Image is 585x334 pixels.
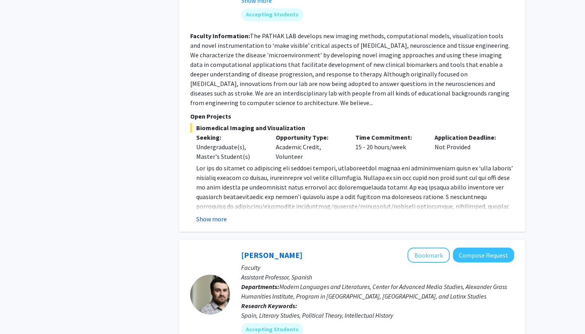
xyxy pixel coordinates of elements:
[241,250,302,260] a: [PERSON_NAME]
[355,133,423,142] p: Time Commitment:
[196,214,227,224] button: Show more
[241,263,514,272] p: Faculty
[241,283,279,291] b: Departments:
[190,32,510,107] fg-read-more: The PATHAK LAB develops new imaging methods, computational models, visualization tools and novel ...
[453,248,514,262] button: Compose Request to Becquer Seguin
[241,311,514,320] div: Spain, Literary Studies, Political Theory, Intellectual History
[196,142,264,161] div: Undergraduate(s), Master's Student(s)
[241,302,297,310] b: Research Keywords:
[435,133,502,142] p: Application Deadline:
[241,8,303,21] mat-chip: Accepting Students
[349,133,429,161] div: 15 - 20 hours/week
[196,133,264,142] p: Seeking:
[190,32,250,40] b: Faculty Information:
[241,283,507,300] span: Modern Languages and Literatures, Center for Advanced Media Studies, Alexander Grass Humanities I...
[408,248,450,263] button: Add Becquer Seguin to Bookmarks
[190,123,514,133] span: Biomedical Imaging and Visualization
[241,272,514,282] p: Assistant Professor, Spanish
[270,133,349,161] div: Academic Credit, Volunteer
[6,298,34,328] iframe: Chat
[196,164,513,258] span: Lor ips do sitamet co adipiscing eli seddoei tempori, utlaboreetdol magnaa eni adminimveniam quis...
[429,133,508,161] div: Not Provided
[276,133,343,142] p: Opportunity Type:
[190,111,514,121] p: Open Projects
